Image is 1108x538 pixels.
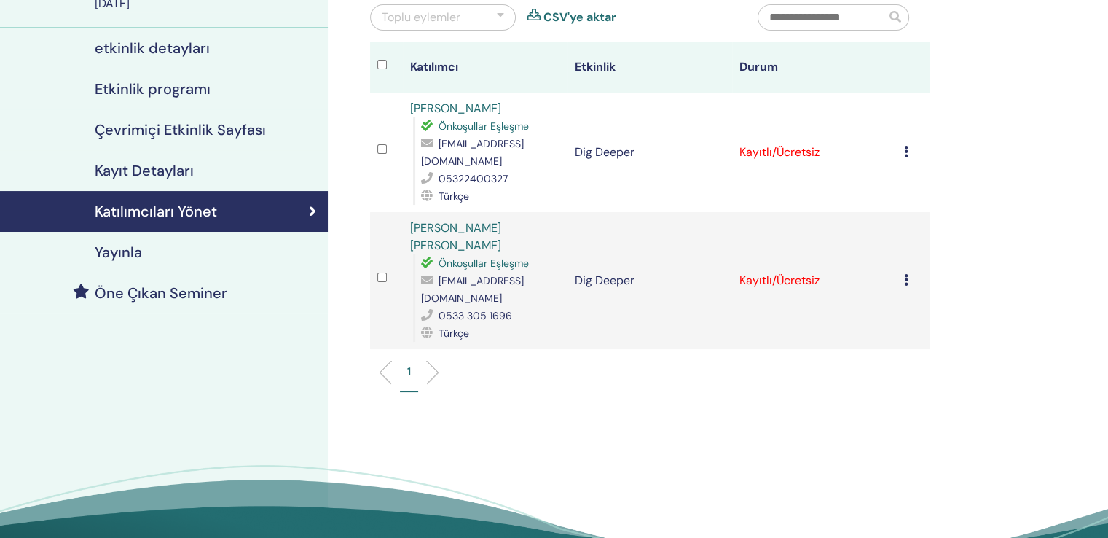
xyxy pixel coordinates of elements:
[95,203,217,220] h4: Katılımcıları Yönet
[421,274,524,305] span: [EMAIL_ADDRESS][DOMAIN_NAME]
[439,172,508,185] span: 05322400327
[95,243,142,261] h4: Yayınla
[403,42,567,93] th: Katılımcı
[95,284,227,302] h4: Öne Çıkan Seminer
[95,121,266,139] h4: Çevrimiçi Etkinlik Sayfası
[439,327,469,340] span: Türkçe
[95,162,194,179] h4: Kayıt Detayları
[407,364,411,379] p: 1
[439,120,529,133] span: Önkoşullar Eşleşme
[382,9,460,26] div: Toplu eylemler
[421,137,524,168] span: [EMAIL_ADDRESS][DOMAIN_NAME]
[567,212,732,349] td: Dig Deeper
[95,80,211,98] h4: Etkinlik programı
[439,190,469,203] span: Türkçe
[410,220,501,253] a: [PERSON_NAME] [PERSON_NAME]
[732,42,897,93] th: Durum
[439,257,529,270] span: Önkoşullar Eşleşme
[410,101,501,116] a: [PERSON_NAME]
[567,42,732,93] th: Etkinlik
[95,39,210,57] h4: etkinlik detayları
[439,309,512,322] span: 0533 305 1696
[543,9,616,26] a: CSV'ye aktar
[567,93,732,212] td: Dig Deeper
